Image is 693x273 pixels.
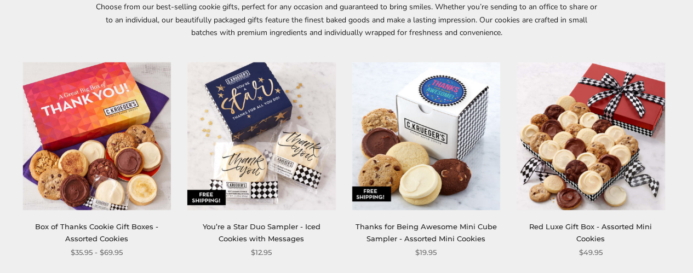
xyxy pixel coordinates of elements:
img: You’re a Star Duo Sampler - Iced Cookies with Messages [187,62,335,210]
img: Box of Thanks Cookie Gift Boxes - Assorted Cookies [23,62,171,210]
a: Box of Thanks Cookie Gift Boxes - Assorted Cookies [35,222,158,242]
a: Thanks for Being Awesome Mini Cube Sampler - Assorted Mini Cookies [356,222,497,242]
img: Thanks for Being Awesome Mini Cube Sampler - Assorted Mini Cookies [352,62,500,210]
img: Red Luxe Gift Box - Assorted Mini Cookies [517,62,665,210]
a: Red Luxe Gift Box - Assorted Mini Cookies [529,222,652,242]
span: $35.95 - $69.95 [71,247,123,258]
a: You’re a Star Duo Sampler - Iced Cookies with Messages [203,222,320,242]
span: $12.95 [251,247,272,258]
p: Choose from our best-selling cookie gifts, perfect for any occasion and guaranteed to bring smile... [95,1,599,51]
span: $19.95 [415,247,437,258]
span: $49.95 [579,247,603,258]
